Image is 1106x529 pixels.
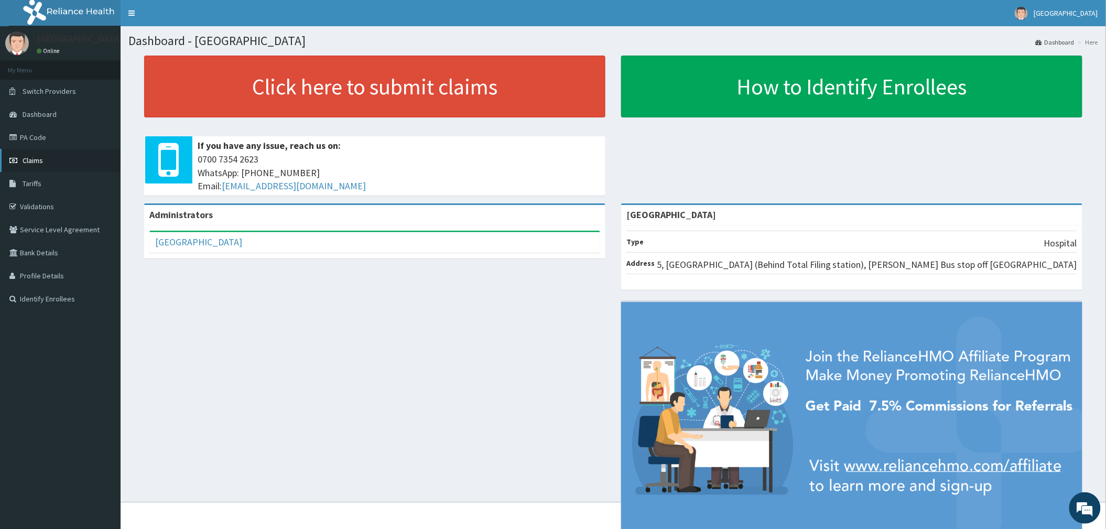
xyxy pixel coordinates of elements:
[23,179,41,188] span: Tariffs
[626,209,716,221] strong: [GEOGRAPHIC_DATA]
[198,139,341,152] b: If you have any issue, reach us on:
[23,87,76,96] span: Switch Providers
[626,237,644,246] b: Type
[55,59,176,72] div: Chat with us now
[172,5,197,30] div: Minimize live chat window
[198,153,600,193] span: 0700 7354 2623 WhatsApp: [PHONE_NUMBER] Email:
[61,132,145,238] span: We're online!
[5,31,29,55] img: User Image
[222,180,366,192] a: [EMAIL_ADDRESS][DOMAIN_NAME]
[155,236,242,248] a: [GEOGRAPHIC_DATA]
[626,258,655,268] b: Address
[149,209,213,221] b: Administrators
[1076,38,1098,47] li: Here
[5,286,200,323] textarea: Type your message and hit 'Enter'
[23,110,57,119] span: Dashboard
[1015,7,1028,20] img: User Image
[1044,236,1077,250] p: Hospital
[19,52,42,79] img: d_794563401_company_1708531726252_794563401
[621,56,1082,117] a: How to Identify Enrollees
[1036,38,1075,47] a: Dashboard
[37,47,62,55] a: Online
[1034,8,1098,18] span: [GEOGRAPHIC_DATA]
[37,34,123,44] p: [GEOGRAPHIC_DATA]
[128,34,1098,48] h1: Dashboard - [GEOGRAPHIC_DATA]
[657,258,1077,272] p: 5, [GEOGRAPHIC_DATA] (Behind Total Filing station), [PERSON_NAME] Bus stop off [GEOGRAPHIC_DATA]
[144,56,605,117] a: Click here to submit claims
[23,156,43,165] span: Claims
